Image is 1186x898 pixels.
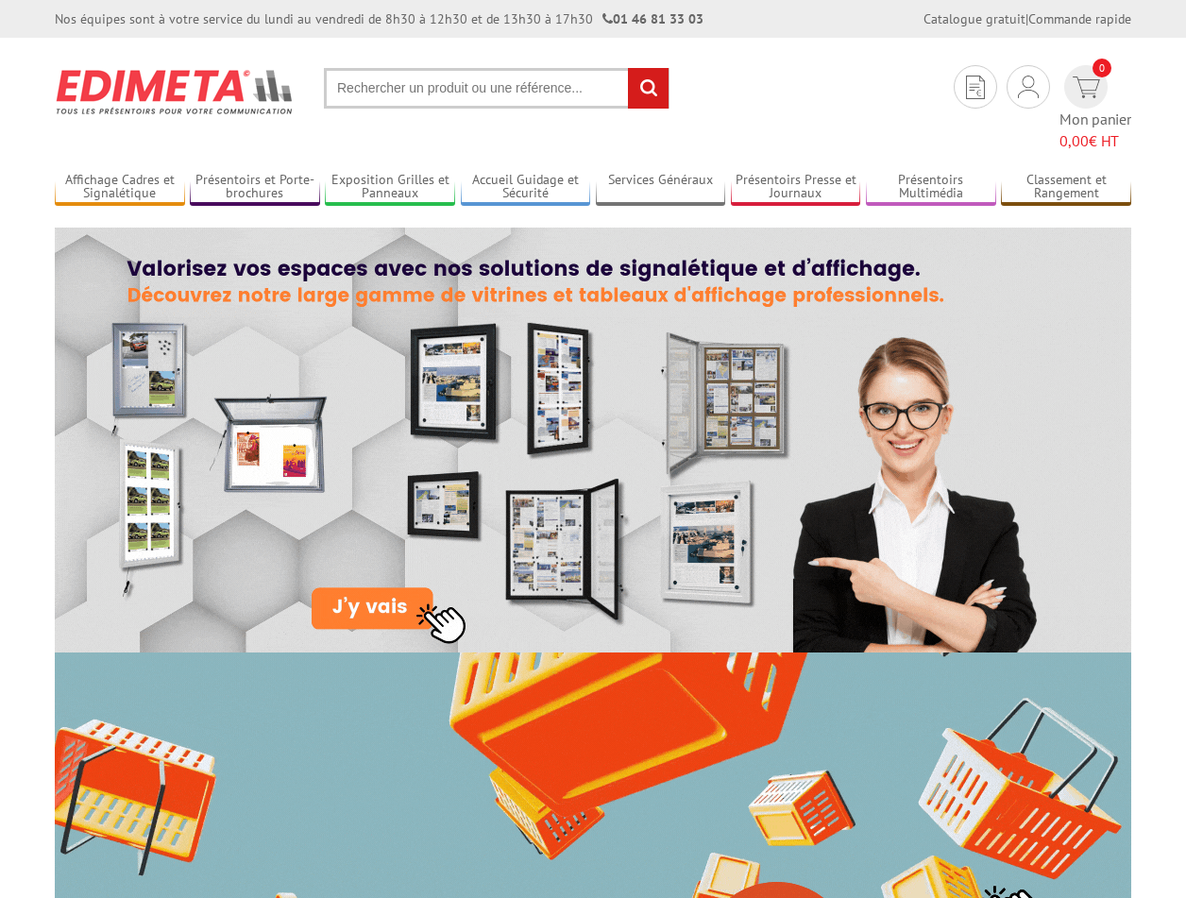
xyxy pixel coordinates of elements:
[1073,76,1100,98] img: devis rapide
[866,172,996,203] a: Présentoirs Multimédia
[461,172,591,203] a: Accueil Guidage et Sécurité
[966,76,985,99] img: devis rapide
[325,172,455,203] a: Exposition Grilles et Panneaux
[324,68,669,109] input: Rechercher un produit ou une référence...
[1059,109,1131,152] span: Mon panier
[1001,172,1131,203] a: Classement et Rangement
[628,68,669,109] input: rechercher
[1059,131,1089,150] span: 0,00
[923,9,1131,28] div: |
[1028,10,1131,27] a: Commande rapide
[55,57,296,127] img: Présentoir, panneau, stand - Edimeta - PLV, affichage, mobilier bureau, entreprise
[731,172,861,203] a: Présentoirs Presse et Journaux
[1059,130,1131,152] span: € HT
[1093,59,1111,77] span: 0
[55,9,703,28] div: Nos équipes sont à votre service du lundi au vendredi de 8h30 à 12h30 et de 13h30 à 17h30
[1018,76,1039,98] img: devis rapide
[1059,65,1131,152] a: devis rapide 0 Mon panier 0,00€ HT
[923,10,1025,27] a: Catalogue gratuit
[55,172,185,203] a: Affichage Cadres et Signalétique
[190,172,320,203] a: Présentoirs et Porte-brochures
[596,172,726,203] a: Services Généraux
[602,10,703,27] strong: 01 46 81 33 03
